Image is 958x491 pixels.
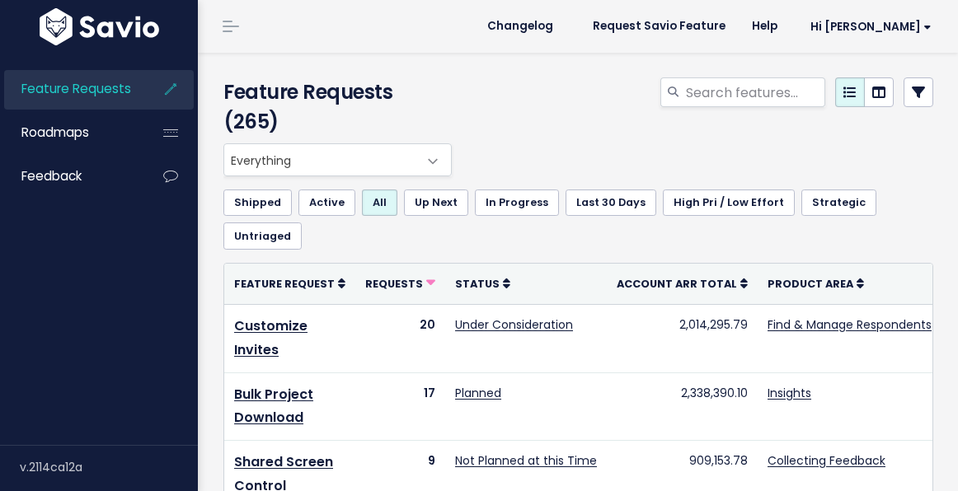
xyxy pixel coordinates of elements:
[801,189,876,216] a: Strategic
[768,275,864,292] a: Product Area
[4,157,137,195] a: Feedback
[663,189,795,216] a: High Pri / Low Effort
[617,275,748,292] a: Account ARR Total
[455,316,573,333] a: Under Consideration
[355,304,445,372] td: 20
[20,446,198,489] div: v.2114ca12a
[223,189,933,250] ul: Filter feature requests
[4,114,137,152] a: Roadmaps
[566,189,656,216] a: Last 30 Days
[607,304,758,372] td: 2,014,295.79
[35,8,163,45] img: logo-white.9d6f32f41409.svg
[234,316,308,359] a: Customize Invites
[617,277,737,291] span: Account ARR Total
[768,316,932,333] a: Find & Manage Respondents
[607,372,758,441] td: 2,338,390.10
[224,144,418,175] span: Everything
[791,14,945,40] a: Hi [PERSON_NAME]
[768,385,811,401] a: Insights
[234,385,313,428] a: Bulk Project Download
[223,189,292,216] a: Shipped
[455,277,500,291] span: Status
[455,385,501,401] a: Planned
[684,77,825,107] input: Search features...
[21,167,82,185] span: Feedback
[4,70,137,108] a: Feature Requests
[223,77,444,137] h4: Feature Requests (265)
[487,21,553,32] span: Changelog
[455,275,510,292] a: Status
[355,372,445,441] td: 17
[223,222,302,249] a: Untriaged
[475,189,559,216] a: In Progress
[768,452,885,469] a: Collecting Feedback
[739,14,791,39] a: Help
[810,21,932,33] span: Hi [PERSON_NAME]
[234,277,335,291] span: Feature Request
[580,14,739,39] a: Request Savio Feature
[21,124,89,141] span: Roadmaps
[21,80,131,97] span: Feature Requests
[298,189,355,216] a: Active
[455,452,597,469] a: Not Planned at this Time
[362,189,397,216] a: All
[234,275,345,292] a: Feature Request
[365,277,423,291] span: Requests
[365,275,435,292] a: Requests
[223,143,452,176] span: Everything
[768,277,853,291] span: Product Area
[404,189,468,216] a: Up Next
